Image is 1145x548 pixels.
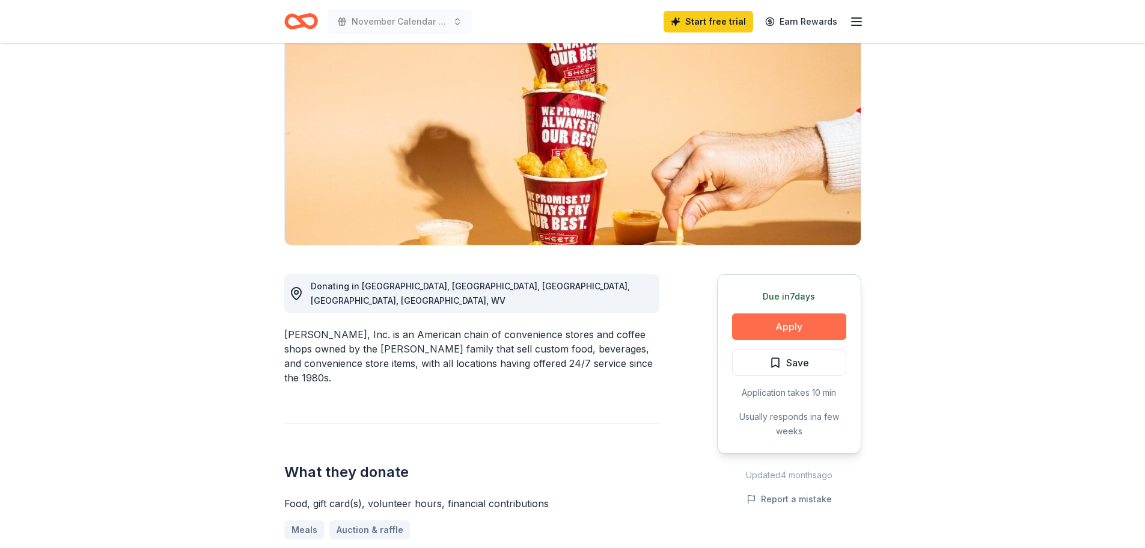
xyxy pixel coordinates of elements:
[285,15,861,245] img: Image for Sheetz
[311,281,630,306] span: Donating in [GEOGRAPHIC_DATA], [GEOGRAPHIC_DATA], [GEOGRAPHIC_DATA], [GEOGRAPHIC_DATA], [GEOGRAPH...
[732,349,846,376] button: Save
[284,463,659,482] h2: What they donate
[786,355,809,371] span: Save
[328,10,472,34] button: November Calendar Fundraiser
[284,496,659,511] div: Food, gift card(s), volunteer hours, financial contributions
[717,468,861,482] div: Updated 4 months ago
[732,386,846,400] div: Application takes 10 min
[732,410,846,439] div: Usually responds in a few weeks
[284,520,325,540] a: Meals
[352,14,448,29] span: November Calendar Fundraiser
[732,313,846,340] button: Apply
[284,7,318,35] a: Home
[284,327,659,385] div: [PERSON_NAME], Inc. is an American chain of convenience stores and coffee shops owned by the [PER...
[732,289,846,304] div: Due in 7 days
[758,11,844,32] a: Earn Rewards
[664,11,753,32] a: Start free trial
[747,492,832,506] button: Report a mistake
[329,520,411,540] a: Auction & raffle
